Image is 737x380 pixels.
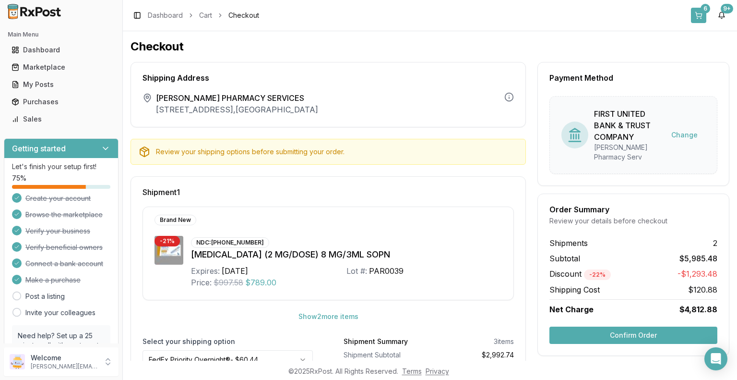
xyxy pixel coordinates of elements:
[714,8,729,23] button: 9+
[199,11,212,20] a: Cart
[25,194,91,203] span: Create your account
[10,354,25,369] img: User avatar
[402,367,422,375] a: Terms
[594,143,664,162] div: [PERSON_NAME] Pharmacy Serv
[155,236,180,246] div: - 21 %
[131,39,729,54] h1: Checkout
[228,11,259,20] span: Checkout
[12,80,111,89] div: My Posts
[8,59,115,76] a: Marketplace
[4,94,119,110] button: Purchases
[549,327,717,344] button: Confirm Order
[12,173,26,183] span: 75 %
[701,4,710,13] div: 6
[433,350,514,360] div: $2,992.74
[25,210,103,220] span: Browse the marketplace
[191,265,220,277] div: Expires:
[191,248,502,261] div: [MEDICAL_DATA] (2 MG/DOSE) 8 MG/3ML SOPN
[549,284,600,295] span: Shipping Cost
[8,41,115,59] a: Dashboard
[679,253,717,264] span: $5,985.48
[4,111,119,127] button: Sales
[25,259,103,269] span: Connect a bank account
[148,11,259,20] nav: breadcrumb
[549,253,580,264] span: Subtotal
[549,305,594,314] span: Net Charge
[143,74,514,82] div: Shipping Address
[12,97,111,107] div: Purchases
[344,337,408,346] div: Shipment Summary
[25,308,95,318] a: Invite your colleagues
[369,265,404,277] div: PAR0039
[12,62,111,72] div: Marketplace
[688,284,717,295] span: $120.88
[214,277,243,288] span: $997.58
[549,269,611,279] span: Discount
[25,226,90,236] span: Verify your business
[143,337,313,346] label: Select your shipping option
[594,108,664,143] div: FIRST UNITED BANK & TRUST COMPANY
[4,60,119,75] button: Marketplace
[291,308,366,325] button: Show2more items
[679,304,717,315] span: $4,812.88
[549,216,717,226] div: Review your details before checkout
[12,162,110,172] p: Let's finish your setup first!
[222,265,248,277] div: [DATE]
[8,93,115,110] a: Purchases
[191,277,212,288] div: Price:
[4,77,119,92] button: My Posts
[155,236,183,265] img: Ozempic (2 MG/DOSE) 8 MG/3ML SOPN
[704,347,727,370] div: Open Intercom Messenger
[18,331,105,360] p: Need help? Set up a 25 minute call with our team to set up.
[191,237,269,248] div: NDC: [PHONE_NUMBER]
[344,350,425,360] div: Shipment Subtotal
[549,206,717,213] div: Order Summary
[12,114,111,124] div: Sales
[4,4,65,19] img: RxPost Logo
[156,147,518,157] div: Review your shipping options before submitting your order.
[691,8,706,23] button: 6
[4,42,119,58] button: Dashboard
[584,270,611,280] div: - 22 %
[12,45,111,55] div: Dashboard
[549,74,717,82] div: Payment Method
[721,4,733,13] div: 9+
[664,126,705,144] button: Change
[25,292,65,301] a: Post a listing
[549,237,588,249] span: Shipments
[346,265,367,277] div: Lot #:
[156,104,318,115] p: [STREET_ADDRESS] , [GEOGRAPHIC_DATA]
[148,11,183,20] a: Dashboard
[8,31,115,38] h2: Main Menu
[12,143,66,154] h3: Getting started
[25,243,103,252] span: Verify beneficial owners
[245,277,276,288] span: $789.00
[8,76,115,93] a: My Posts
[678,268,717,280] span: -$1,293.48
[31,353,97,363] p: Welcome
[426,367,449,375] a: Privacy
[156,92,318,104] span: [PERSON_NAME] PHARMACY SERVICES
[8,110,115,128] a: Sales
[31,363,97,370] p: [PERSON_NAME][EMAIL_ADDRESS][DOMAIN_NAME]
[713,237,717,249] span: 2
[155,215,196,225] div: Brand New
[143,188,180,196] span: Shipment 1
[25,275,81,285] span: Make a purchase
[494,337,514,346] div: 3 items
